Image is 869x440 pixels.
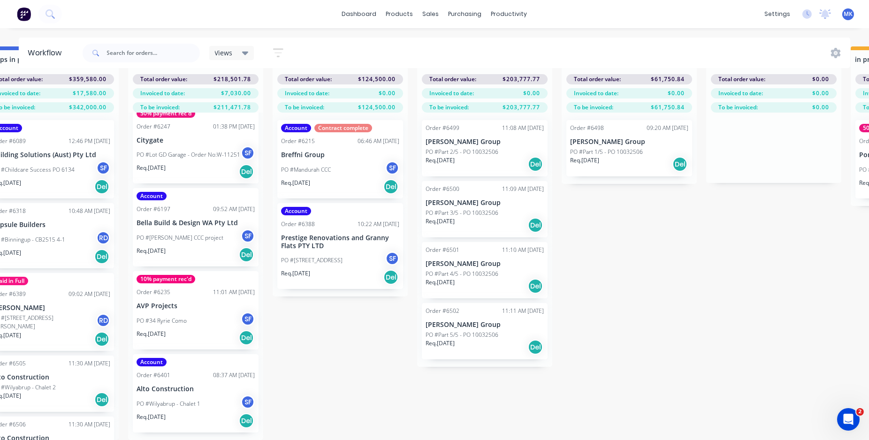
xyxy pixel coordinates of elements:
[651,103,685,112] span: $61,750.84
[94,179,109,194] div: Del
[426,331,498,339] p: PO #Part 5/5 - PO 10032506
[17,7,31,21] img: Factory
[812,103,829,112] span: $0.00
[426,339,455,348] p: Req. [DATE]
[426,156,455,165] p: Req. [DATE]
[503,75,540,83] span: $203,777.77
[502,124,544,132] div: 11:08 AM [DATE]
[137,234,223,242] p: PO #[PERSON_NAME] CCC project
[444,7,487,21] div: purchasing
[502,246,544,254] div: 11:10 AM [DATE]
[566,120,692,176] div: Order #649809:20 AM [DATE][PERSON_NAME] GroupPO #Part 1/5 - PO 10032506Req.[DATE]Del
[137,330,166,338] p: Req. [DATE]
[426,270,498,278] p: PO #Part 4/5 - PO 10032506
[28,47,67,59] div: Workflow
[137,219,255,227] p: Bella Build & Design WA Pty Ltd
[213,288,255,296] div: 11:01 AM [DATE]
[314,124,372,132] div: Contract complete
[213,103,251,112] span: $211,471.78
[574,103,613,112] span: To be invoiced:
[570,138,688,146] p: [PERSON_NAME] Group
[69,75,107,83] span: $359,580.00
[574,89,618,98] span: Invoiced to date:
[426,209,498,217] p: PO #Part 3/5 - PO 10032506
[502,185,544,193] div: 11:09 AM [DATE]
[812,89,829,98] span: $0.00
[133,188,259,266] div: AccountOrder #619709:52 AM [DATE]Bella Build & Design WA Pty LtdPO #[PERSON_NAME] CCC projectSFRe...
[358,75,396,83] span: $124,500.00
[379,89,396,98] span: $0.00
[140,103,180,112] span: To be invoiced:
[760,7,795,21] div: settings
[647,124,688,132] div: 09:20 AM [DATE]
[69,103,107,112] span: $342,000.00
[651,75,685,83] span: $61,750.84
[570,156,599,165] p: Req. [DATE]
[213,122,255,131] div: 01:38 PM [DATE]
[426,260,544,268] p: [PERSON_NAME] Group
[285,75,332,83] span: Total order value:
[69,420,110,429] div: 11:30 AM [DATE]
[241,312,255,326] div: SF
[281,220,315,228] div: Order #6388
[137,288,170,296] div: Order #6235
[429,75,476,83] span: Total order value:
[107,44,200,62] input: Search for orders...
[528,157,543,172] div: Del
[213,75,251,83] span: $218,501.78
[239,413,254,428] div: Del
[96,161,110,175] div: SF
[281,179,310,187] p: Req. [DATE]
[426,307,459,315] div: Order #6502
[69,207,110,215] div: 10:48 AM [DATE]
[137,400,200,408] p: PO #Wilyabrup - Chalet 1
[73,89,107,98] span: $17,580.00
[381,7,418,21] div: products
[137,164,166,172] p: Req. [DATE]
[385,251,399,266] div: SF
[213,371,255,379] div: 08:37 AM [DATE]
[215,48,233,58] span: Views
[140,89,185,98] span: Invoiced to date:
[426,246,459,254] div: Order #6501
[422,242,548,298] div: Order #650111:10 AM [DATE][PERSON_NAME] GroupPO #Part 4/5 - PO 10032506Req.[DATE]Del
[718,75,765,83] span: Total order value:
[241,395,255,409] div: SF
[94,392,109,407] div: Del
[137,385,255,393] p: Alto Construction
[856,408,864,416] span: 2
[426,124,459,132] div: Order #6499
[137,302,255,310] p: AVP Projects
[426,278,455,287] p: Req. [DATE]
[281,234,399,250] p: Prestige Renovations and Granny Flats PTY LTD
[503,103,540,112] span: $203,777.77
[281,151,399,159] p: Breffni Group
[137,137,255,144] p: Citygate
[672,157,687,172] div: Del
[383,179,398,194] div: Del
[426,185,459,193] div: Order #6500
[718,103,758,112] span: To be invoiced:
[137,151,240,159] p: PO #Lot GD Garage - Order No:W-11251
[429,103,469,112] span: To be invoiced:
[137,358,167,366] div: Account
[133,106,259,184] div: 50% payment rec'dOrder #624701:38 PM [DATE]CitygatePO #Lot GD Garage - Order No:W-11251SFReq.[DAT...
[69,290,110,298] div: 09:02 AM [DATE]
[133,354,259,432] div: AccountOrder #640108:37 AM [DATE]Alto ConstructionPO #Wilyabrup - Chalet 1SFReq.[DATE]Del
[285,89,329,98] span: Invoiced to date:
[137,413,166,421] p: Req. [DATE]
[69,137,110,145] div: 12:46 PM [DATE]
[528,218,543,233] div: Del
[358,220,399,228] div: 10:22 AM [DATE]
[487,7,532,21] div: productivity
[426,321,544,329] p: [PERSON_NAME] Group
[281,166,331,174] p: PO #Mandurah CCC
[281,137,315,145] div: Order #6215
[668,89,685,98] span: $0.00
[426,199,544,207] p: [PERSON_NAME] Group
[94,249,109,264] div: Del
[133,271,259,349] div: 10% payment rec'dOrder #623511:01 AM [DATE]AVP ProjectsPO #34 Ryrie ComoSFReq.[DATE]Del
[358,137,399,145] div: 06:46 AM [DATE]
[239,330,254,345] div: Del
[426,138,544,146] p: [PERSON_NAME] Group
